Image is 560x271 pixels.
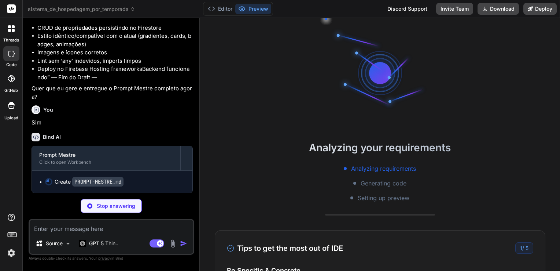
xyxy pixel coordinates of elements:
[235,4,271,14] button: Preview
[98,256,111,260] span: privacy
[4,115,18,121] label: Upload
[4,87,18,94] label: GitHub
[43,106,53,113] h6: You
[180,240,187,247] img: icon
[526,245,528,251] span: 5
[43,133,61,141] h6: Bind AI
[29,255,194,262] p: Always double-check its answers. Your in Bind
[39,159,173,165] div: Click to open Workbench
[37,32,193,48] li: Estilo idêntico/compatível com o atual (gradientes, cards, badges, animações)
[205,4,235,14] button: Editor
[5,247,18,259] img: settings
[37,24,193,32] li: CRUD de propriedades persistindo no Firestore
[520,245,522,251] span: 1
[65,241,71,247] img: Pick Models
[3,37,19,43] label: threads
[39,151,173,159] div: Prompt Mestre
[46,240,63,247] p: Source
[358,194,409,202] span: Setting up preview
[72,177,124,187] code: PROMPT-MESTRE.md
[32,84,193,101] p: Quer que eu gere e entregue o Prompt Mestre completo agora?
[32,146,180,170] button: Prompt MestreClick to open Workbench
[200,140,560,155] h2: Analyzing your requirements
[6,62,16,68] label: code
[37,65,193,82] li: Deploy no Firebase Hosting frameworksBackend funcionando” — Fim do Draft —
[55,178,124,185] div: Create
[436,3,473,15] button: Invite Team
[89,240,118,247] p: GPT 5 Thin..
[523,3,557,15] button: Deploy
[169,239,177,248] img: attachment
[37,48,193,57] li: Imagens e ícones corretos
[32,119,193,127] p: Sim
[227,243,343,254] h3: Tips to get the most out of IDE
[515,242,533,254] div: /
[37,57,193,65] li: Lint sem ‘any’ indevidos, imports limpos
[383,3,432,15] div: Discord Support
[28,6,135,13] span: sistema_de_hospedagem_por_temporada
[97,202,135,210] p: Stop answering
[351,164,416,173] span: Analyzing requirements
[478,3,519,15] button: Download
[361,179,406,188] span: Generating code
[79,240,86,247] img: GPT 5 Thinking Low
